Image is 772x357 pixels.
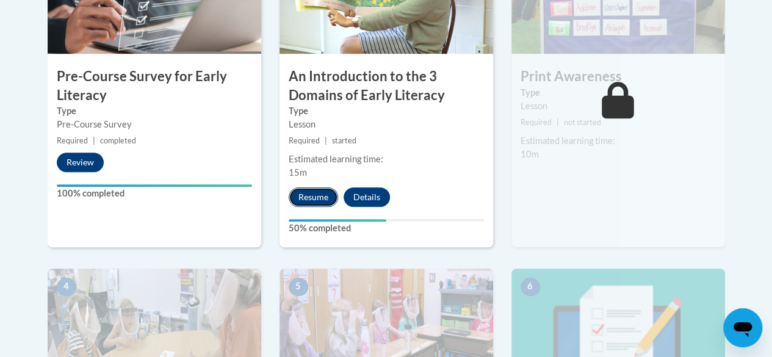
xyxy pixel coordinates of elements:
span: 6 [521,278,540,296]
div: Your progress [57,184,252,187]
span: 4 [57,278,76,296]
iframe: Button to launch messaging window [723,308,762,347]
h3: Print Awareness [511,67,725,86]
h3: Pre-Course Survey for Early Literacy [48,67,261,105]
h3: An Introduction to the 3 Domains of Early Literacy [280,67,493,105]
div: Pre-Course Survey [57,118,252,131]
span: Required [521,118,552,127]
span: Required [289,136,320,145]
span: | [557,118,559,127]
label: Type [521,86,716,99]
span: not started [564,118,601,127]
span: | [325,136,327,145]
label: Type [57,104,252,118]
button: Resume [289,187,338,207]
span: started [332,136,356,145]
span: 10m [521,149,539,159]
div: Estimated learning time: [521,134,716,148]
span: 15m [289,167,307,178]
div: Estimated learning time: [289,153,484,166]
div: Lesson [521,99,716,113]
label: 50% completed [289,222,484,235]
button: Review [57,153,104,172]
span: 5 [289,278,308,296]
label: 100% completed [57,187,252,200]
span: completed [100,136,136,145]
label: Type [289,104,484,118]
span: Required [57,136,88,145]
span: | [93,136,95,145]
div: Lesson [289,118,484,131]
div: Your progress [289,219,386,222]
button: Details [344,187,390,207]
